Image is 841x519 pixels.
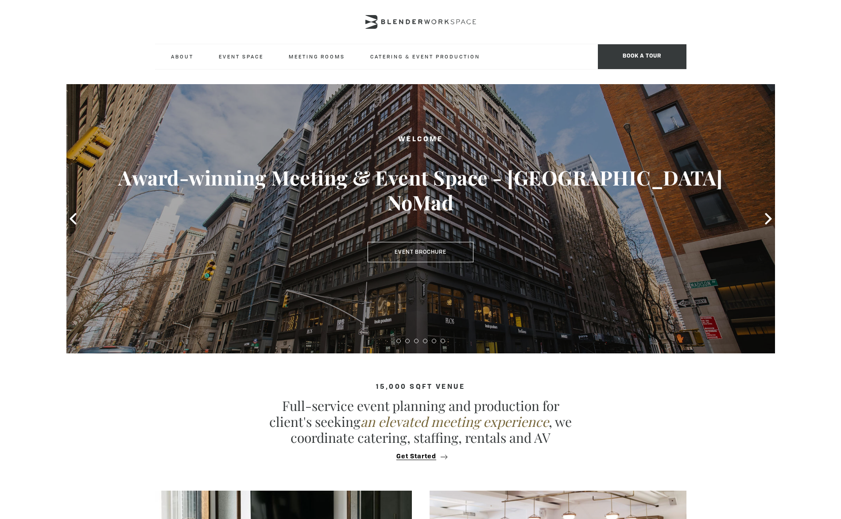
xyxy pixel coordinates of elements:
p: Full-service event planning and production for client's seeking , we coordinate catering, staffin... [266,398,576,445]
span: Book a tour [598,44,686,69]
h3: Award-winning Meeting & Event Space - [GEOGRAPHIC_DATA] NoMad [102,165,740,215]
a: About [164,44,201,69]
a: Event Space [212,44,271,69]
a: Meeting Rooms [282,44,352,69]
button: Get Started [394,453,447,461]
a: Event Brochure [368,242,473,262]
a: Catering & Event Production [363,44,487,69]
span: Get Started [396,453,436,460]
h4: 15,000 sqft venue [155,383,686,391]
em: an elevated meeting experience [360,413,549,430]
h2: Welcome [102,134,740,145]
